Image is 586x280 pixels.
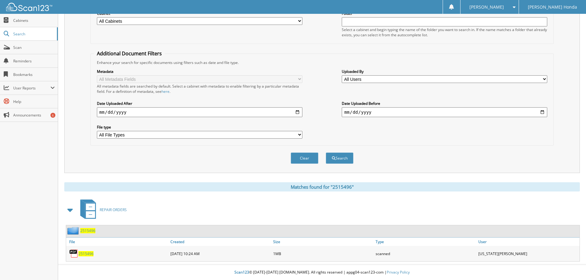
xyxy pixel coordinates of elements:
span: Bookmarks [13,72,55,77]
div: 6 [50,113,55,118]
div: [US_STATE][PERSON_NAME] [477,247,580,260]
a: Type [374,238,477,246]
img: folder2.png [67,227,80,235]
label: Date Uploaded Before [342,101,547,106]
button: Clear [291,152,318,164]
div: Enhance your search for specific documents using filters such as date and file type. [94,60,550,65]
span: Search [13,31,54,37]
a: Privacy Policy [387,270,410,275]
a: Created [169,238,272,246]
span: Reminders [13,58,55,64]
span: Scan [13,45,55,50]
button: Search [326,152,353,164]
legend: Additional Document Filters [94,50,165,57]
img: PDF.png [69,249,78,258]
div: All metadata fields are searched by default. Select a cabinet with metadata to enable filtering b... [97,84,302,94]
a: here [161,89,169,94]
span: Scan123 [234,270,249,275]
div: Select a cabinet and begin typing the name of the folder you want to search in. If the name match... [342,27,547,37]
span: User Reports [13,85,50,91]
span: Announcements [13,112,55,118]
img: scan123-logo-white.svg [6,3,52,11]
span: [PERSON_NAME] [469,5,504,9]
iframe: Chat Widget [555,250,586,280]
span: Cabinets [13,18,55,23]
a: REPAIR ORDERS [77,198,127,222]
span: Help [13,99,55,104]
span: [PERSON_NAME] Honda [528,5,577,9]
a: File [66,238,169,246]
div: © [DATE]-[DATE] [DOMAIN_NAME]. All rights reserved | appg04-scan123-com | [58,265,586,280]
label: File type [97,124,302,130]
a: Size [272,238,374,246]
a: 2515496 [78,251,94,256]
a: User [477,238,580,246]
input: start [97,107,302,117]
div: scanned [374,247,477,260]
label: Date Uploaded After [97,101,302,106]
label: Metadata [97,69,302,74]
label: Uploaded By [342,69,547,74]
input: end [342,107,547,117]
div: 1MB [272,247,374,260]
span: REPAIR ORDERS [100,207,127,212]
div: Matches found for "2515496" [64,182,580,191]
div: [DATE] 10:24 AM [169,247,272,260]
a: 2515496 [80,228,95,233]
